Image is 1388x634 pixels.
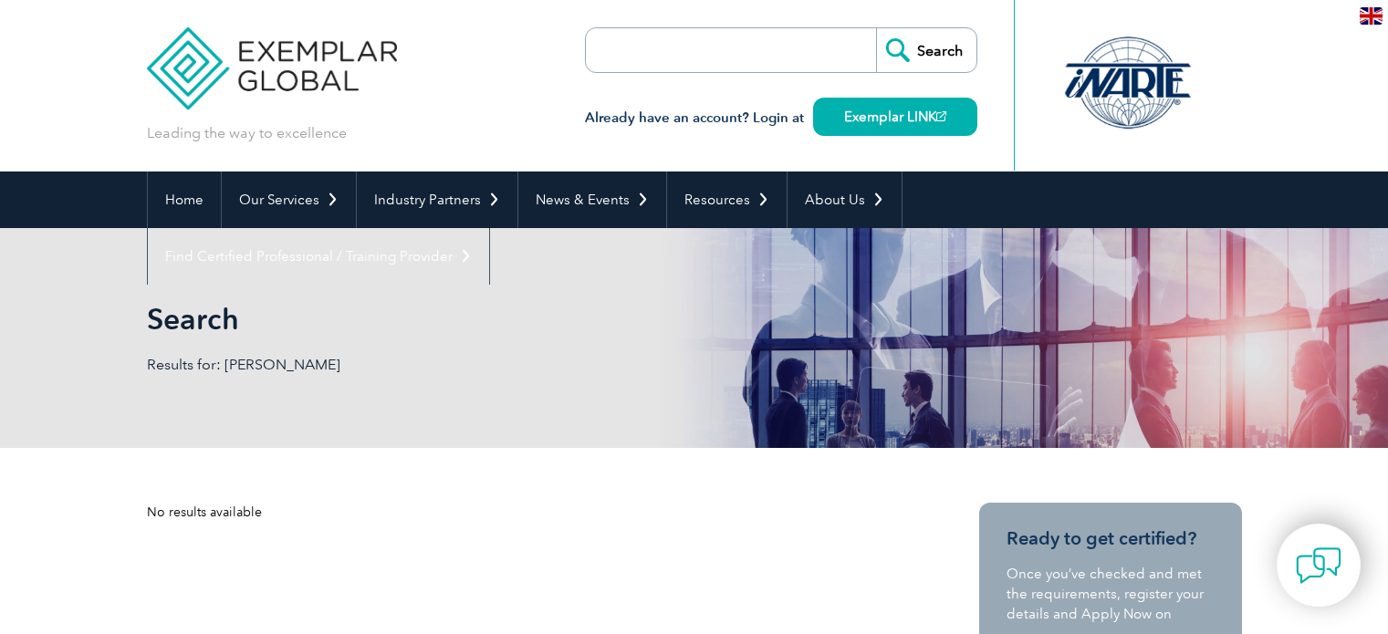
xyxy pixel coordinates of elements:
p: Leading the way to excellence [147,123,347,143]
div: No results available [147,503,913,522]
a: Exemplar LINK [813,98,977,136]
p: Results for: [PERSON_NAME] [147,355,694,375]
a: Find Certified Professional / Training Provider [148,228,489,285]
a: About Us [788,171,902,228]
p: Once you’ve checked and met the requirements, register your details and Apply Now on [1007,564,1215,624]
a: News & Events [518,171,666,228]
input: Search [876,28,976,72]
img: contact-chat.png [1296,543,1341,588]
a: Industry Partners [357,171,517,228]
a: Our Services [222,171,356,228]
img: open_square.png [936,111,946,121]
h1: Search [147,301,848,337]
h3: Already have an account? Login at [585,107,977,130]
a: Home [148,171,221,228]
a: Resources [667,171,787,228]
h3: Ready to get certified? [1007,527,1215,550]
img: en [1360,7,1383,25]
